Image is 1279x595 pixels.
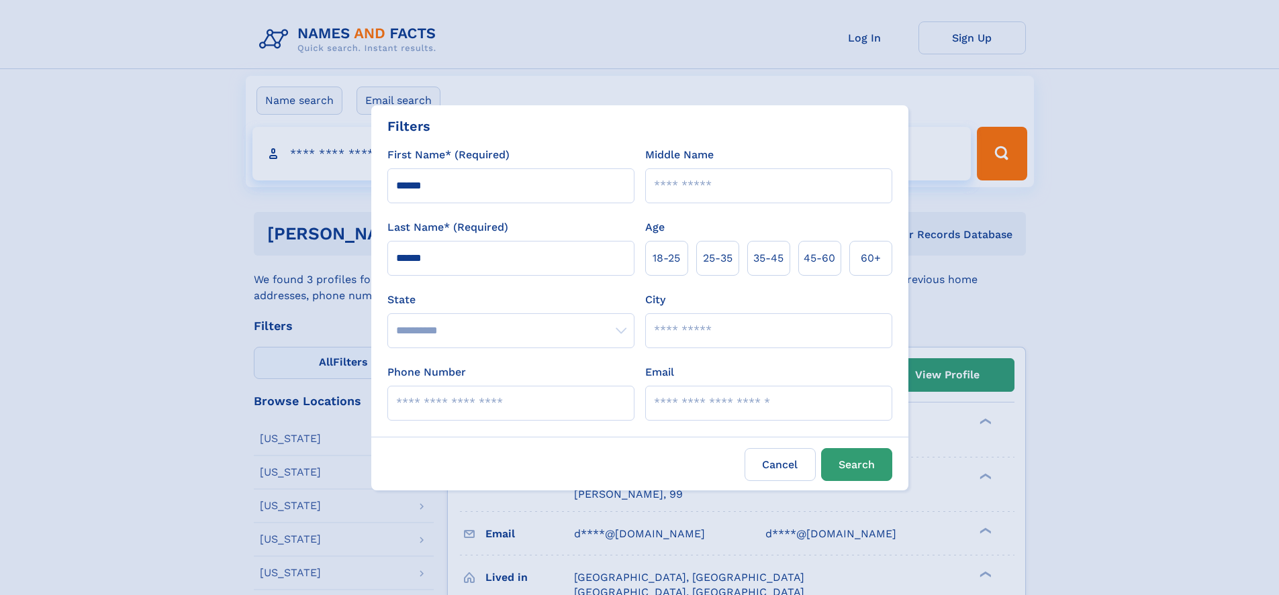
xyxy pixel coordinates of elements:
[804,250,835,266] span: 45‑60
[387,116,430,136] div: Filters
[645,219,665,235] label: Age
[753,250,784,266] span: 35‑45
[861,250,881,266] span: 60+
[645,364,674,380] label: Email
[703,250,732,266] span: 25‑35
[387,292,634,308] label: State
[387,147,510,163] label: First Name* (Required)
[645,147,714,163] label: Middle Name
[821,448,892,481] button: Search
[387,219,508,235] label: Last Name* (Required)
[645,292,665,308] label: City
[387,364,466,380] label: Phone Number
[745,448,816,481] label: Cancel
[653,250,680,266] span: 18‑25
